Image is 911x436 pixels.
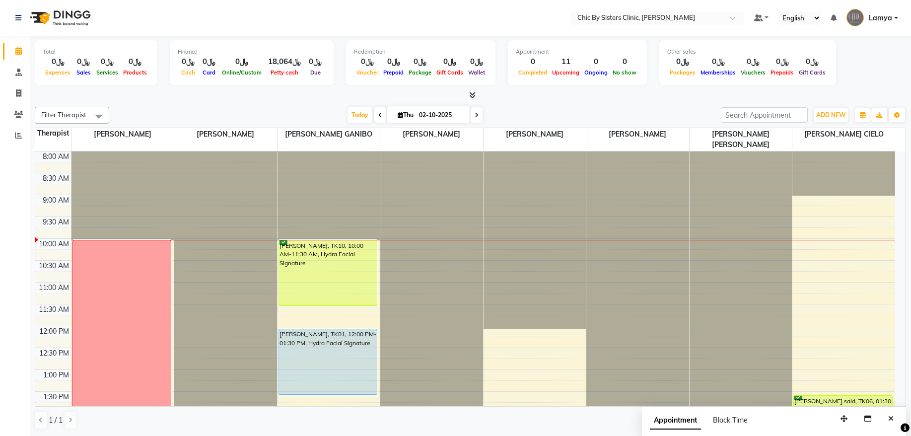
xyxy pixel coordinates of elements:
div: Total [43,48,149,56]
span: Vouchers [738,69,768,76]
div: ﷼0 [178,56,199,68]
img: Lamya [846,9,864,26]
span: Prepaids [768,69,796,76]
span: Thu [395,111,416,119]
span: [PERSON_NAME] [174,128,277,141]
span: Packages [667,69,698,76]
span: Appointment [650,412,701,430]
span: Ongoing [582,69,610,76]
div: ﷼0 [73,56,94,68]
span: Block Time [713,416,748,425]
div: ﷼0 [406,56,434,68]
span: [PERSON_NAME] [71,128,174,141]
span: Upcoming [550,69,582,76]
div: 1:30 PM [41,392,71,402]
div: 11:00 AM [37,283,71,293]
div: Therapist [35,128,71,139]
span: Petty cash [268,69,301,76]
span: Memberships [698,69,738,76]
div: [PERSON_NAME], TK10, 10:00 AM-11:30 AM, Hydra Facial Signature [279,240,377,305]
div: ﷼0 [305,56,326,68]
img: logo [25,4,93,32]
span: [PERSON_NAME] [586,128,689,141]
div: 8:00 AM [41,151,71,162]
button: Close [884,411,898,427]
div: ﷼0 [466,56,488,68]
span: 1 / 1 [49,415,63,426]
span: Package [406,69,434,76]
span: Services [94,69,121,76]
span: ADD NEW [816,111,845,119]
div: ﷼0 [94,56,121,68]
span: [PERSON_NAME] [484,128,586,141]
div: Finance [178,48,326,56]
div: Redemption [354,48,488,56]
span: No show [610,69,639,76]
div: 10:30 AM [37,261,71,271]
div: ﷼0 [121,56,149,68]
div: ﷼0 [796,56,828,68]
div: ﷼0 [199,56,219,68]
span: Completed [516,69,550,76]
span: Sales [74,69,93,76]
div: 11 [550,56,582,68]
div: ﷼0 [434,56,466,68]
span: Wallet [466,69,488,76]
div: 10:00 AM [37,239,71,249]
span: Voucher [354,69,381,76]
div: Appointment [516,48,639,56]
div: Other sales [667,48,828,56]
span: [PERSON_NAME] [PERSON_NAME] [690,128,792,151]
div: ﷼0 [381,56,406,68]
div: 1:00 PM [41,370,71,380]
div: 9:30 AM [41,217,71,227]
div: ﷼18,064 [264,56,305,68]
div: ﷼0 [768,56,796,68]
span: Card [200,69,218,76]
span: Today [348,107,372,123]
span: Prepaid [381,69,406,76]
span: [PERSON_NAME] [380,128,483,141]
div: ﷼0 [738,56,768,68]
button: ADD NEW [814,108,848,122]
div: ﷼0 [698,56,738,68]
span: [PERSON_NAME] GANIBO [278,128,380,141]
div: 0 [610,56,639,68]
input: 2025-10-02 [416,108,466,123]
div: ﷼0 [43,56,73,68]
div: 0 [582,56,610,68]
div: ﷼0 [354,56,381,68]
span: Online/Custom [219,69,264,76]
span: Cash [179,69,198,76]
span: [PERSON_NAME] CIELO [792,128,895,141]
span: Filter Therapist [41,111,86,119]
span: Lamya [869,13,892,23]
span: Gift Cards [796,69,828,76]
span: Due [308,69,323,76]
div: ﷼0 [219,56,264,68]
div: 12:30 PM [37,348,71,359]
span: Products [121,69,149,76]
div: 8:30 AM [41,173,71,184]
div: 0 [516,56,550,68]
span: Gift Cards [434,69,466,76]
div: ﷼0 [667,56,698,68]
div: 9:00 AM [41,195,71,206]
div: 12:00 PM [37,326,71,337]
div: [PERSON_NAME], TK01, 12:00 PM-01:30 PM, Hydra Facial Signature [279,329,377,394]
div: 11:30 AM [37,304,71,315]
input: Search Appointment [721,107,808,123]
span: Expenses [43,69,73,76]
